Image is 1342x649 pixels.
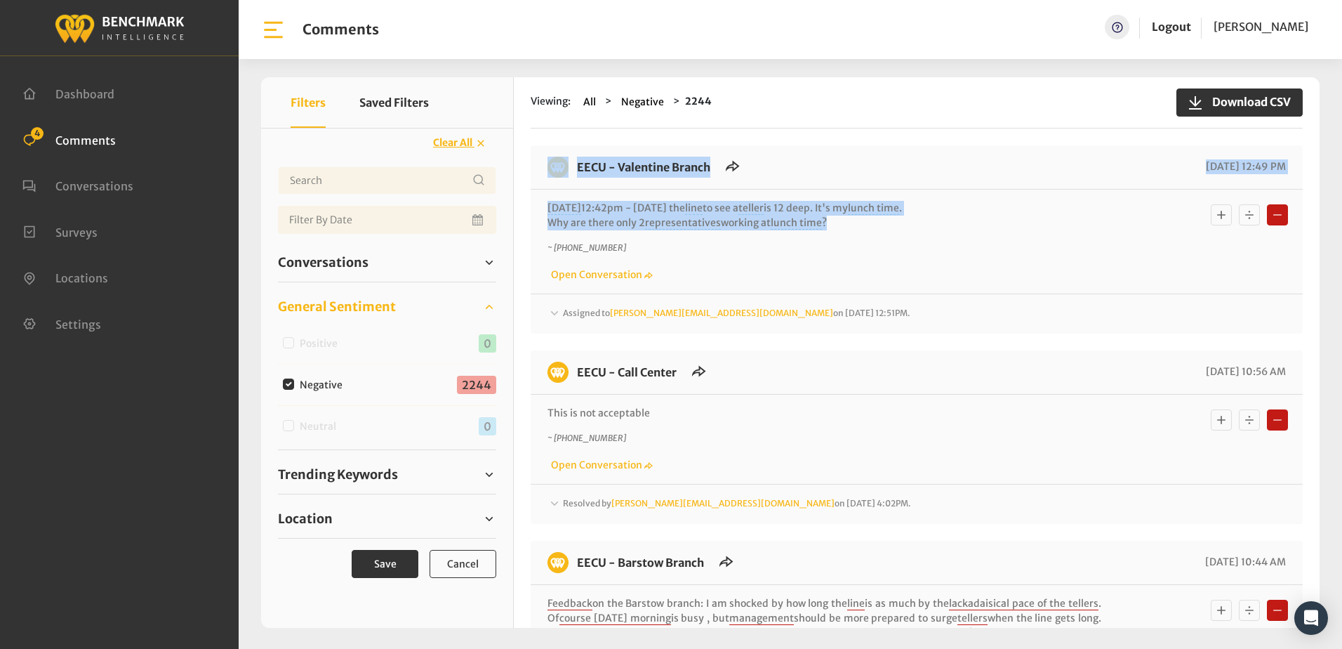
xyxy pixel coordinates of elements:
p: 12:42pm - [DATE] the to see a is 12 deep. It's my . Why are there only 2 working at ? [547,201,1101,230]
span: Dashboard [55,87,114,101]
a: General Sentiment [278,296,496,317]
div: Basic example [1207,201,1291,229]
span: Feedback [547,597,592,610]
button: Clear All [424,131,496,155]
span: representatives [645,216,721,230]
span: [DATE] 10:56 AM [1202,365,1286,378]
button: Filters [291,77,326,128]
h6: EECU - Barstow Branch [569,552,712,573]
label: Neutral [295,419,347,434]
a: Comments 4 [22,132,116,146]
input: Negative [283,379,294,390]
span: customers [569,627,620,640]
span: 0 [479,334,496,353]
span: 4 [31,127,44,140]
a: Open Conversation [547,459,653,471]
a: [PERSON_NAME][EMAIL_ADDRESS][DOMAIN_NAME] [611,498,835,509]
div: Assigned to[PERSON_NAME][EMAIL_ADDRESS][DOMAIN_NAME]on [DATE] 12:51PM. [547,306,1286,322]
img: bar [261,18,286,42]
span: 2244 [457,376,496,394]
a: Logout [1152,20,1191,34]
button: Saved Filters [359,77,429,128]
button: Download CSV [1176,88,1303,117]
a: [PERSON_NAME] [1214,15,1308,39]
input: Date range input field [278,206,496,234]
a: Location [278,509,496,530]
img: benchmark [54,11,185,45]
div: Basic example [1207,406,1291,434]
span: lunch time [771,216,822,230]
button: Negative [617,94,668,110]
label: Positive [295,336,349,351]
span: Trending Keywords [278,465,398,484]
i: ~ [PHONE_NUMBER] [547,433,626,443]
a: Dashboard [22,86,114,100]
span: [DATE] 10:44 AM [1202,556,1286,568]
span: [DATE] [547,202,581,215]
span: [DATE] 12:49 PM [1202,160,1286,173]
span: management [729,612,794,625]
h6: EECU - Call Center [569,362,685,383]
a: Logout [1152,15,1191,39]
h1: Comments [303,21,379,38]
img: benchmark [547,362,569,383]
a: Surveys [22,224,98,238]
span: Location [278,509,333,528]
a: Trending Keywords [278,464,496,485]
a: Settings [22,316,101,330]
span: Conversations [278,253,368,272]
p: on the Barstow branch: I am shocked by how long the is as much by the . Of is busy , but should b... [547,596,1101,641]
span: Assigned to on [DATE] 12:51PM. [563,308,910,318]
div: Basic example [1207,596,1291,624]
button: Cancel [430,550,496,578]
a: EECU - Valentine Branch [577,160,710,174]
img: benchmark [547,552,569,573]
a: Conversations [278,252,496,273]
span: Resolved by on [DATE] 4:02PM. [563,498,911,509]
span: [PERSON_NAME] [1214,20,1308,34]
span: 0 [479,417,496,435]
a: EECU - Barstow Branch [577,556,704,570]
span: lackadaisical pace of the tellers [949,597,1098,610]
strong: 2244 [685,95,712,107]
div: Open Intercom Messenger [1294,601,1328,635]
span: Surveys [55,225,98,239]
span: lunch time [848,202,899,215]
div: Resolved by[PERSON_NAME][EMAIL_ADDRESS][DOMAIN_NAME]on [DATE] 4:02PM. [547,496,1286,513]
label: Negative [295,378,354,393]
input: Username [278,166,496,195]
a: Conversations [22,178,133,192]
span: Clear All [433,136,472,149]
a: EECU - Call Center [577,365,677,379]
button: Open Calendar [470,206,488,234]
a: Open Conversation [547,268,653,281]
img: benchmark [547,157,569,178]
span: General Sentiment [278,297,396,316]
span: Locations [55,271,108,285]
span: line [847,597,865,610]
span: course [DATE] morning [559,612,671,625]
span: teller [738,202,764,215]
h6: EECU - Valentine Branch [569,157,719,178]
span: tellers [957,612,988,625]
span: line [685,202,703,215]
span: Comments [55,133,116,147]
span: Viewing: [531,94,571,110]
p: This is not acceptable [547,406,1101,421]
button: All [579,94,600,110]
a: [PERSON_NAME][EMAIL_ADDRESS][DOMAIN_NAME] [610,308,833,318]
button: Save [352,550,418,578]
a: Locations [22,270,108,284]
span: Download CSV [1204,93,1291,110]
span: Settings [55,317,101,331]
i: ~ [PHONE_NUMBER] [547,242,626,253]
span: Conversations [55,179,133,193]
